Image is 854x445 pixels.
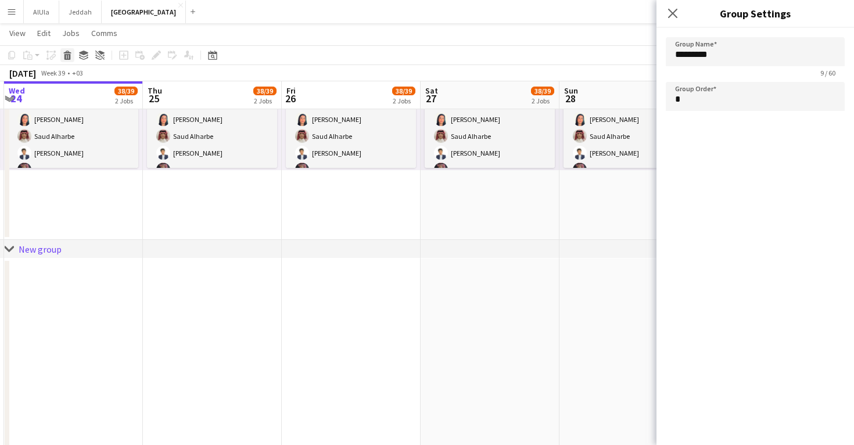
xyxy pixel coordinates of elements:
a: Edit [33,26,55,41]
span: 38/39 [392,87,415,95]
button: [GEOGRAPHIC_DATA] [102,1,186,23]
span: 38/39 [253,87,277,95]
span: View [9,28,26,38]
span: Wed [9,85,25,96]
span: Sat [425,85,438,96]
span: Week 39 [38,69,67,77]
span: 28 [562,92,578,105]
div: 2 Jobs [532,96,554,105]
a: Comms [87,26,122,41]
span: Thu [148,85,162,96]
div: 2 Jobs [393,96,415,105]
span: 24 [7,92,25,105]
span: 25 [146,92,162,105]
span: 27 [424,92,438,105]
span: Fri [286,85,296,96]
span: 9 / 60 [811,69,845,77]
div: New group [19,243,62,255]
div: [DATE] [9,67,36,79]
h3: Group Settings [656,6,854,21]
div: +03 [72,69,83,77]
div: 2 Jobs [115,96,137,105]
span: Jobs [62,28,80,38]
div: 2 Jobs [254,96,276,105]
span: Edit [37,28,51,38]
span: 38/39 [114,87,138,95]
span: 26 [285,92,296,105]
span: 38/39 [531,87,554,95]
a: View [5,26,30,41]
a: Jobs [58,26,84,41]
span: Sun [564,85,578,96]
button: Jeddah [59,1,102,23]
button: AlUla [24,1,59,23]
span: Comms [91,28,117,38]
